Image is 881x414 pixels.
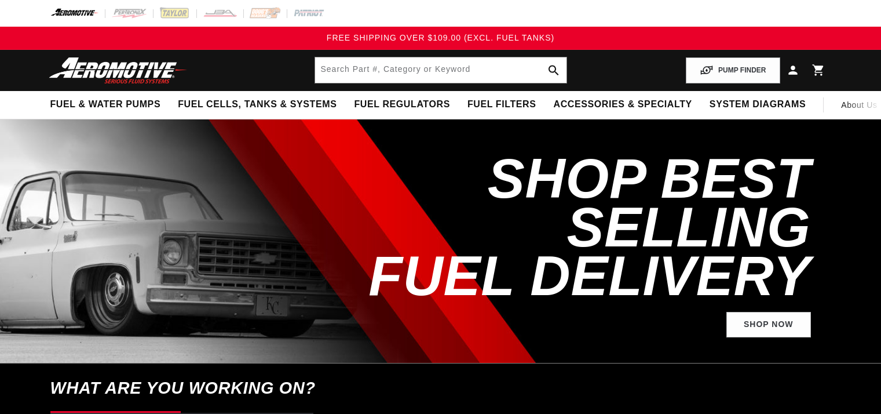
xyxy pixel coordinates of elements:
[701,91,814,118] summary: System Diagrams
[541,57,566,83] button: search button
[315,57,566,83] input: Search by Part Number, Category or Keyword
[841,100,877,110] span: About Us
[554,99,692,111] span: Accessories & Specialty
[42,91,170,118] summary: Fuel & Water Pumps
[316,154,811,300] h2: SHOP BEST SELLING FUEL DELIVERY
[327,33,554,42] span: FREE SHIPPING OVER $109.00 (EXCL. FUEL TANKS)
[726,312,811,338] a: Shop Now
[345,91,458,118] summary: Fuel Regulators
[169,91,345,118] summary: Fuel Cells, Tanks & Systems
[710,99,806,111] span: System Diagrams
[21,364,860,413] h6: What are you working on?
[50,99,161,111] span: Fuel & Water Pumps
[459,91,545,118] summary: Fuel Filters
[686,57,780,83] button: PUMP FINDER
[178,99,337,111] span: Fuel Cells, Tanks & Systems
[46,57,191,84] img: Aeromotive
[354,99,449,111] span: Fuel Regulators
[467,99,536,111] span: Fuel Filters
[545,91,701,118] summary: Accessories & Specialty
